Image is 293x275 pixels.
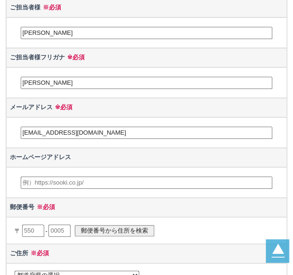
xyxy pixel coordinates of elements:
p: 〒 - [15,220,284,241]
span: ※必須 [34,203,55,210]
th: ご住所 [6,244,286,263]
input: 例）https://sooki.co.jp/ [21,177,273,189]
input: 0005 [48,225,71,237]
span: ※必須 [65,54,85,61]
input: 例）ソーキ タロウ [21,77,273,89]
th: ご担当者様フリガナ [6,48,286,67]
th: ホームページアドレス [6,148,286,167]
th: 郵便番号 [6,198,286,217]
span: ※必須 [28,250,49,257]
span: ※必須 [53,104,72,111]
input: 例）example@sooki.co.jp [21,127,273,139]
input: 郵便番号から住所を検索 [75,225,154,236]
span: ※必須 [40,4,61,11]
input: 例）創紀 太郎 [21,27,273,39]
input: 550 [22,225,44,237]
th: メールアドレス [6,98,286,117]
